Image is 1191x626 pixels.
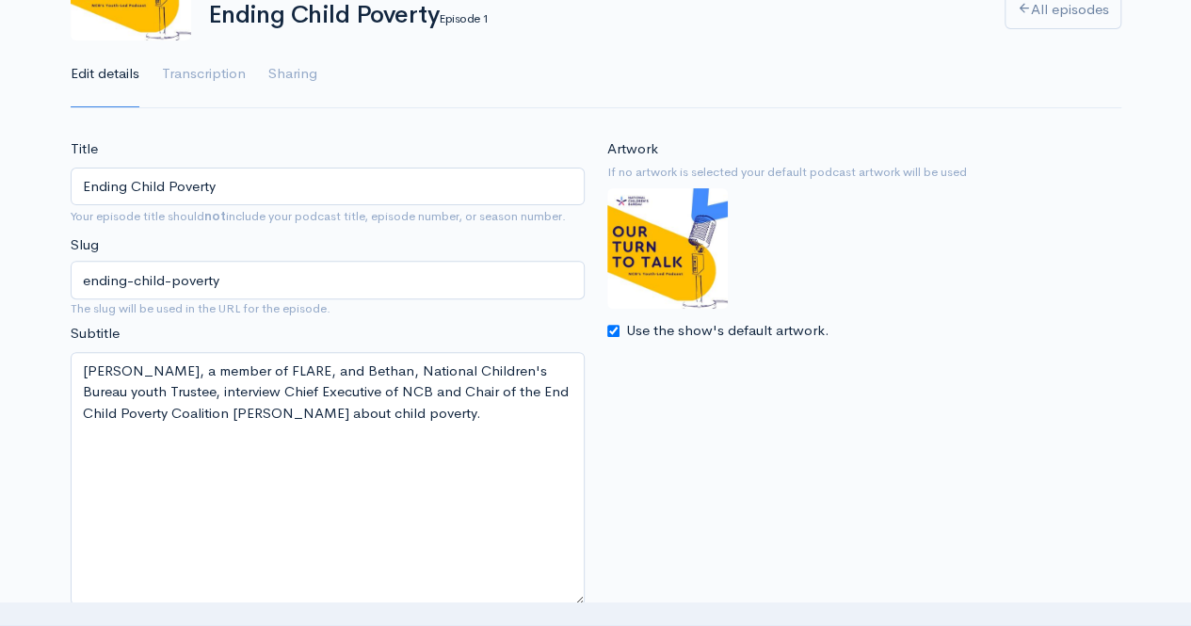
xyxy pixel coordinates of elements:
[71,323,120,345] label: Subtitle
[439,10,488,26] small: Episode 1
[268,40,317,108] a: Sharing
[162,40,246,108] a: Transcription
[607,138,658,160] label: Artwork
[607,163,1121,182] small: If no artwork is selected your default podcast artwork will be used
[71,299,585,318] small: The slug will be used in the URL for the episode.
[208,2,982,29] h1: Ending Child Poverty
[71,40,139,108] a: Edit details
[71,352,585,605] textarea: [PERSON_NAME], a member of FLARE, and Bethan, National Children's Bureau youth Trustee, interview...
[71,168,585,206] input: What is the episode's title?
[71,138,98,160] label: Title
[71,208,566,224] small: Your episode title should include your podcast title, episode number, or season number.
[626,320,829,342] label: Use the show's default artwork.
[204,208,226,224] strong: not
[71,234,99,256] label: Slug
[71,261,585,299] input: title-of-episode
